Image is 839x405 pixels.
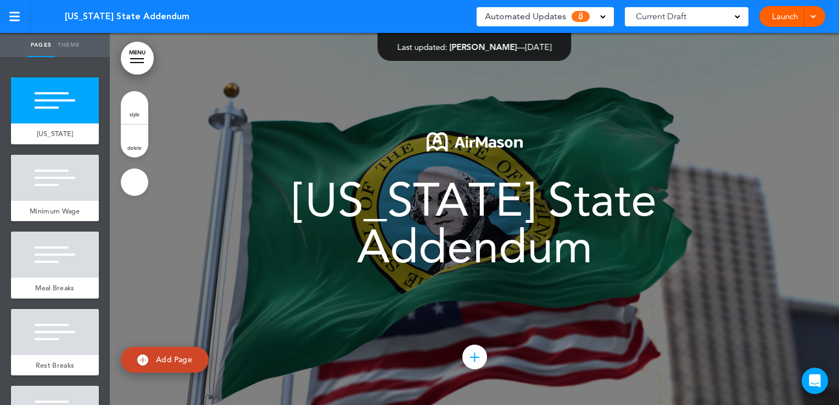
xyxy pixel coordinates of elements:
a: MENU [121,42,154,75]
a: style [121,91,148,124]
span: style [130,111,139,117]
span: Last updated: [398,42,448,52]
span: [US_STATE] State Addendum [65,10,189,22]
a: Pages [27,33,55,57]
a: Rest Breaks [11,355,99,376]
span: Meal Breaks [35,283,74,292]
span: Minimum Wage [30,206,80,216]
span: Add Page [156,355,192,364]
div: Open Intercom Messenger [802,368,828,394]
a: delete [121,125,148,157]
span: [US_STATE] State Addendum [293,172,657,274]
img: 1722553576973-Airmason_logo_White.png [427,132,523,151]
a: Add Page [121,347,209,373]
div: — [398,43,552,51]
span: Rest Breaks [36,361,74,370]
a: Launch [768,6,802,27]
a: Meal Breaks [11,278,99,299]
span: [DATE] [525,42,552,52]
a: Minimum Wage [11,201,99,222]
span: 8 [572,11,590,22]
img: add.svg [137,355,148,365]
span: [PERSON_NAME] [450,42,517,52]
span: [US_STATE] [37,129,74,138]
a: Theme [55,33,82,57]
span: Automated Updates [485,9,566,24]
span: Current Draft [636,9,686,24]
span: delete [127,144,142,151]
a: [US_STATE] [11,123,99,144]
